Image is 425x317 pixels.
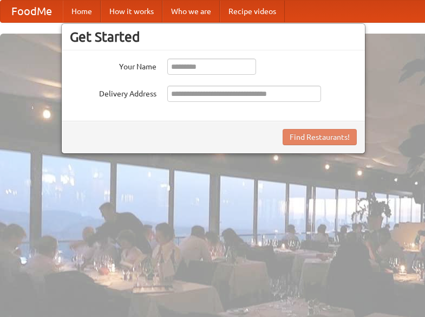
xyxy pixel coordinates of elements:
[162,1,220,22] a: Who we are
[220,1,285,22] a: Recipe videos
[70,59,156,72] label: Your Name
[70,86,156,99] label: Delivery Address
[70,29,357,45] h3: Get Started
[63,1,101,22] a: Home
[1,1,63,22] a: FoodMe
[101,1,162,22] a: How it works
[283,129,357,145] button: Find Restaurants!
